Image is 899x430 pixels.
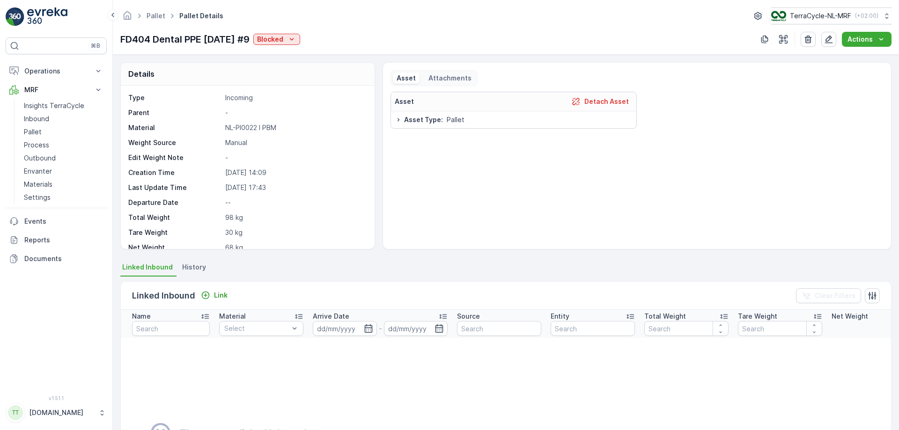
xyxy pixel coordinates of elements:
[128,213,221,222] p: Total Weight
[225,198,365,207] p: --
[457,312,480,321] p: Source
[24,85,88,95] p: MRF
[842,32,892,47] button: Actions
[128,93,221,102] p: Type
[225,228,365,237] p: 30 kg
[6,7,24,26] img: logo
[24,217,103,226] p: Events
[447,115,464,124] span: Pallet
[225,243,365,252] p: 68 kg
[225,213,365,222] p: 98 kg
[120,32,250,46] p: FD404 Dental PPE [DATE] #9
[20,138,107,152] a: Process
[224,324,289,333] p: Select
[644,312,686,321] p: Total Weight
[132,321,210,336] input: Search
[219,312,246,321] p: Material
[427,73,472,83] p: Attachments
[122,14,133,22] a: Homepage
[225,183,365,192] p: [DATE] 17:43
[20,191,107,204] a: Settings
[567,96,633,107] button: Detach Asset
[397,73,416,83] p: Asset
[197,290,231,301] button: Link
[29,408,94,417] p: [DOMAIN_NAME]
[6,249,107,268] a: Documents
[147,12,165,20] a: Pallet
[24,66,88,76] p: Operations
[796,288,861,303] button: Clear Filters
[20,178,107,191] a: Materials
[457,321,541,336] input: Search
[214,291,228,300] p: Link
[122,262,173,272] span: Linked Inbound
[20,152,107,165] a: Outbound
[6,231,107,249] a: Reports
[24,193,51,202] p: Settings
[128,108,221,117] p: Parent
[8,405,23,420] div: TT
[128,153,221,162] p: Edit Weight Note
[855,12,878,20] p: ( +02:00 )
[584,97,629,106] p: Detach Asset
[24,235,103,245] p: Reports
[128,198,221,207] p: Departure Date
[225,168,365,177] p: [DATE] 14:09
[771,11,786,21] img: TC_v739CUj.png
[91,42,100,50] p: ⌘B
[24,254,103,263] p: Documents
[128,68,155,80] p: Details
[644,321,729,336] input: Search
[847,35,873,44] p: Actions
[177,11,225,21] span: Pallet Details
[738,321,822,336] input: Search
[738,312,777,321] p: Tare Weight
[27,7,67,26] img: logo_light-DOdMpM7g.png
[20,125,107,138] a: Pallet
[6,62,107,80] button: Operations
[24,167,52,176] p: Envanter
[6,212,107,231] a: Events
[24,180,52,189] p: Materials
[832,312,868,321] p: Net Weight
[6,403,107,423] button: TT[DOMAIN_NAME]
[225,108,365,117] p: -
[379,323,382,334] p: -
[790,11,851,21] p: TerraCycle-NL-MRF
[128,228,221,237] p: Tare Weight
[395,97,414,106] p: Asset
[257,35,283,44] p: Blocked
[132,312,151,321] p: Name
[132,289,195,302] p: Linked Inbound
[24,127,42,137] p: Pallet
[225,153,365,162] p: -
[182,262,206,272] span: History
[384,321,448,336] input: dd/mm/yyyy
[128,138,221,147] p: Weight Source
[313,321,377,336] input: dd/mm/yyyy
[6,395,107,401] span: v 1.51.1
[815,291,855,300] p: Clear Filters
[20,112,107,125] a: Inbound
[20,165,107,178] a: Envanter
[128,168,221,177] p: Creation Time
[128,123,221,132] p: Material
[551,312,569,321] p: Entity
[404,115,443,124] span: Asset Type :
[24,114,49,124] p: Inbound
[6,80,107,99] button: MRF
[24,153,56,163] p: Outbound
[24,101,84,110] p: Insights TerraCycle
[225,93,365,102] p: Incoming
[313,312,349,321] p: Arrive Date
[24,140,49,150] p: Process
[128,183,221,192] p: Last Update Time
[771,7,892,24] button: TerraCycle-NL-MRF(+02:00)
[225,123,365,132] p: NL-PI0022 I PBM
[551,321,635,336] input: Search
[225,138,365,147] p: Manual
[20,99,107,112] a: Insights TerraCycle
[253,34,300,45] button: Blocked
[128,243,221,252] p: Net Weight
